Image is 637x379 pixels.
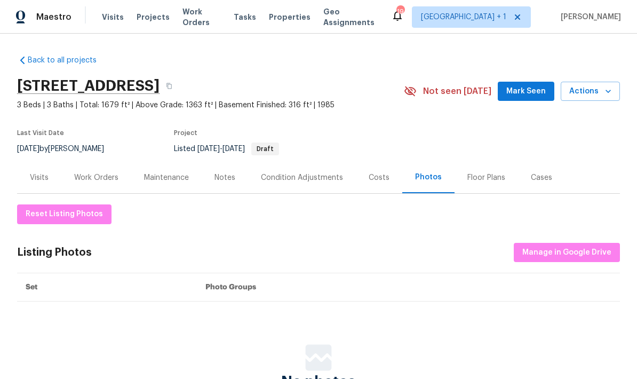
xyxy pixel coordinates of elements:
span: [GEOGRAPHIC_DATA] + 1 [421,12,506,22]
div: 19 [396,6,404,17]
span: Last Visit Date [17,130,64,136]
span: Actions [569,85,611,98]
span: Not seen [DATE] [423,86,491,97]
div: Work Orders [74,172,118,183]
div: Cases [531,172,552,183]
div: Listing Photos [17,247,92,258]
span: [DATE] [222,145,245,153]
div: Photos [415,172,442,183]
span: [DATE] [17,145,39,153]
div: Notes [214,172,235,183]
span: - [197,145,245,153]
div: Floor Plans [467,172,505,183]
button: Mark Seen [498,82,554,101]
span: Mark Seen [506,85,546,98]
span: [PERSON_NAME] [556,12,621,22]
span: Reset Listing Photos [26,208,103,221]
button: Copy Address [160,76,179,96]
a: Back to all projects [17,55,120,66]
span: Projects [137,12,170,22]
div: Visits [30,172,49,183]
div: by [PERSON_NAME] [17,143,117,155]
span: 3 Beds | 3 Baths | Total: 1679 ft² | Above Grade: 1363 ft² | Basement Finished: 316 ft² | 1985 [17,100,404,110]
span: Properties [269,12,310,22]
div: Costs [369,172,389,183]
span: Visits [102,12,124,22]
span: Geo Assignments [323,6,378,28]
span: Project [174,130,197,136]
button: Reset Listing Photos [17,204,112,224]
span: Manage in Google Drive [522,246,611,259]
button: Manage in Google Drive [514,243,620,263]
span: Tasks [234,13,256,21]
div: Condition Adjustments [261,172,343,183]
span: Listed [174,145,279,153]
th: Set [17,273,197,302]
th: Photo Groups [197,273,620,302]
span: Work Orders [182,6,221,28]
span: Maestro [36,12,71,22]
span: [DATE] [197,145,220,153]
button: Actions [561,82,620,101]
div: Maintenance [144,172,189,183]
span: Draft [252,146,278,152]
